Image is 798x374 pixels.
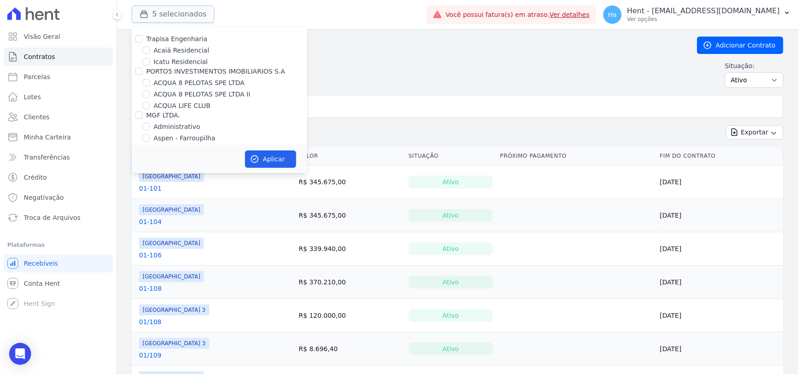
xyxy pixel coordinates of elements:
[139,251,162,260] a: 01-106
[4,168,113,187] a: Crédito
[627,16,780,23] p: Ver opções
[697,37,783,54] a: Adicionar Contrato
[139,171,204,182] span: [GEOGRAPHIC_DATA]
[9,343,31,365] div: Open Intercom Messenger
[295,147,405,166] th: Valor
[295,332,405,366] td: R$ 8.696,40
[656,266,783,299] td: [DATE]
[139,238,204,249] span: [GEOGRAPHIC_DATA]
[405,147,497,166] th: Situação
[295,266,405,299] td: R$ 370.210,00
[139,271,204,282] span: [GEOGRAPHIC_DATA]
[139,284,162,293] a: 01-108
[154,101,210,111] label: ACQUA LIFE CLUB
[132,5,214,23] button: 5 selecionados
[24,193,64,202] span: Negativação
[656,232,783,266] td: [DATE]
[409,309,493,322] div: Ativo
[154,134,215,143] label: Aspen - Farroupilha
[24,92,41,102] span: Lotes
[4,27,113,46] a: Visão Geral
[139,351,161,360] a: 01/109
[4,188,113,207] a: Negativação
[154,90,250,99] label: ACQUA 8 PELOTAS SPE LTDA II
[24,112,49,122] span: Clientes
[295,199,405,232] td: R$ 345.675,00
[4,208,113,227] a: Troca de Arquivos
[24,153,70,162] span: Transferências
[409,276,493,289] div: Ativo
[656,299,783,332] td: [DATE]
[295,232,405,266] td: R$ 339.940,00
[154,78,245,88] label: ACQUA 8 PELOTAS SPE LTDA
[146,68,285,75] label: PORTO5 INVESTIMENTOS IMOBILIARIOS S.A
[4,88,113,106] a: Lotes
[24,279,60,288] span: Conta Hent
[146,112,180,119] label: MGF LTDA.
[409,176,493,188] div: Ativo
[656,199,783,232] td: [DATE]
[154,57,208,67] label: Icatu Residencial
[139,317,161,326] a: 01/108
[245,150,296,168] button: Aplicar
[656,332,783,366] td: [DATE]
[154,122,200,132] label: Administrativo
[24,213,80,222] span: Troca de Arquivos
[409,242,493,255] div: Ativo
[147,97,779,116] input: Buscar por nome do lote
[4,128,113,146] a: Minha Carteira
[4,274,113,293] a: Conta Hent
[4,148,113,166] a: Transferências
[446,10,590,20] span: Você possui fatura(s) em atraso.
[409,209,493,222] div: Ativo
[726,125,783,139] button: Exportar
[139,217,162,226] a: 01-104
[596,2,798,27] button: Ha Hent - [EMAIL_ADDRESS][DOMAIN_NAME] Ver opções
[139,305,209,315] span: [GEOGRAPHIC_DATA] 3
[4,68,113,86] a: Parcelas
[154,46,209,55] label: Acaiá Residencial
[4,108,113,126] a: Clientes
[409,342,493,355] div: Ativo
[295,166,405,199] td: R$ 345.675,00
[656,147,783,166] th: Fim do Contrato
[7,240,109,251] div: Plataformas
[24,32,60,41] span: Visão Geral
[4,254,113,272] a: Recebíveis
[139,184,162,193] a: 01-101
[627,6,780,16] p: Hent - [EMAIL_ADDRESS][DOMAIN_NAME]
[24,133,71,142] span: Minha Carteira
[24,52,55,61] span: Contratos
[139,338,209,349] span: [GEOGRAPHIC_DATA] 3
[132,37,682,53] h2: Contratos
[496,147,656,166] th: Próximo Pagamento
[24,173,47,182] span: Crédito
[608,11,617,18] span: Ha
[549,11,590,18] a: Ver detalhes
[146,35,207,43] label: Trapisa Engenharia
[4,48,113,66] a: Contratos
[24,72,50,81] span: Parcelas
[139,204,204,215] span: [GEOGRAPHIC_DATA]
[24,259,58,268] span: Recebíveis
[656,166,783,199] td: [DATE]
[725,61,783,70] label: Situação:
[295,299,405,332] td: R$ 120.000,00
